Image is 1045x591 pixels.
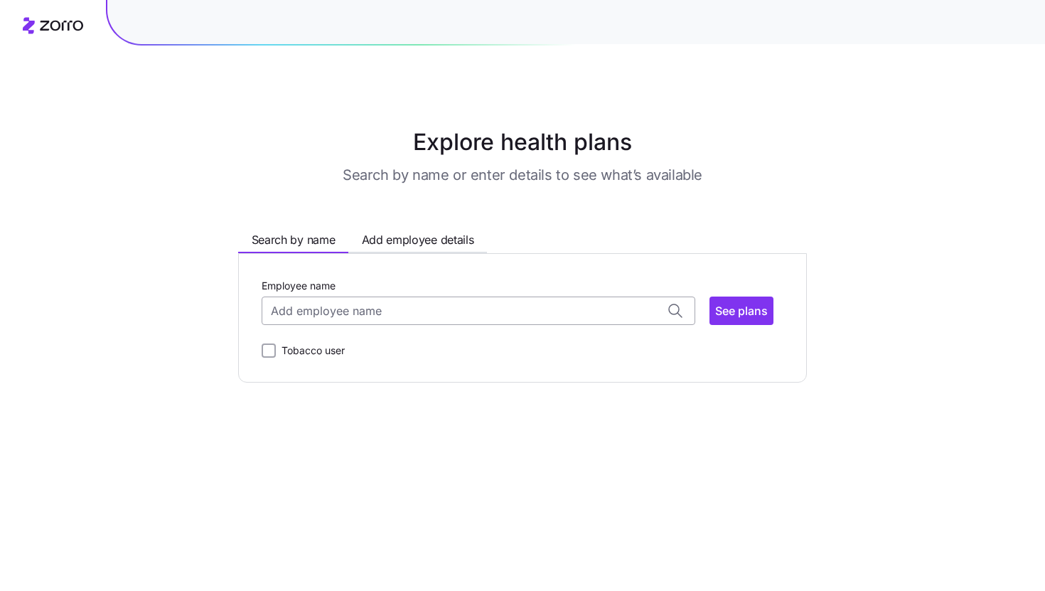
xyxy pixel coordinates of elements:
h1: Explore health plans [170,125,875,159]
span: Search by name [252,231,336,249]
input: Add employee name [262,297,695,325]
h3: Search by name or enter details to see what’s available [343,165,702,185]
button: See plans [709,297,773,325]
label: Tobacco user [276,342,345,359]
span: See plans [715,302,768,319]
label: Employee name [262,278,336,294]
span: Add employee details [362,231,474,249]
